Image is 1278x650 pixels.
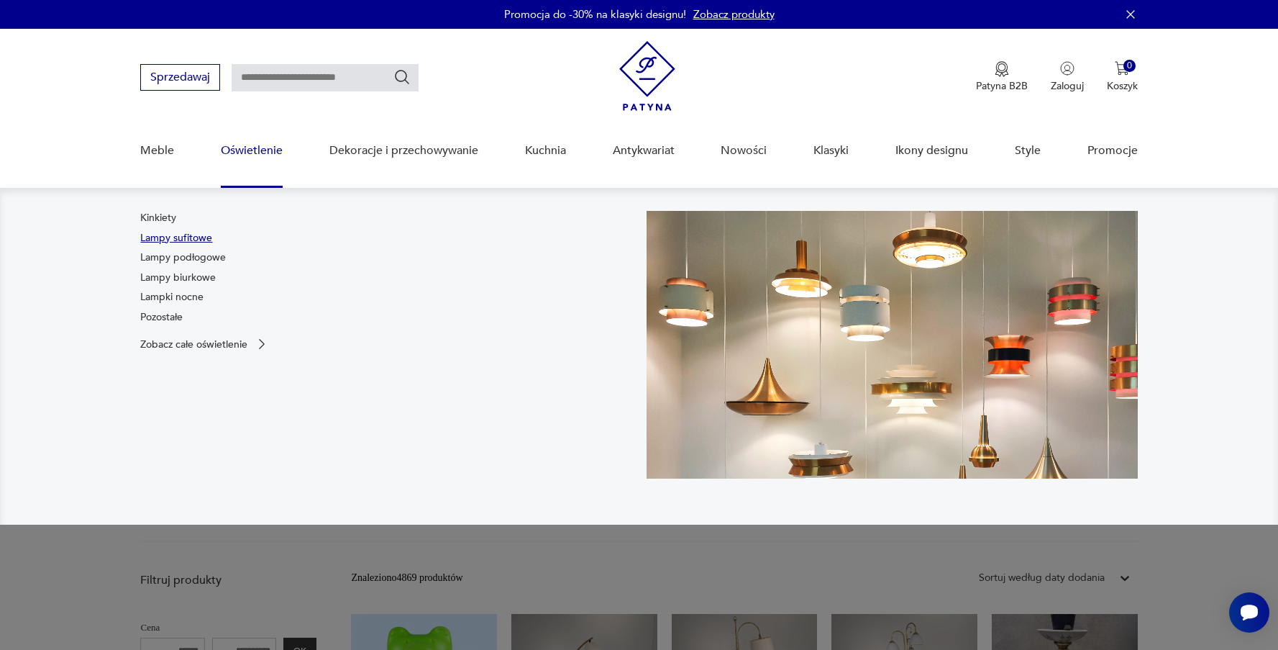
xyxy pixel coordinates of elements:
[693,7,775,22] a: Zobacz produkty
[995,61,1009,77] img: Ikona medalu
[1087,123,1138,179] a: Promocje
[140,231,212,245] a: Lampy sufitowe
[976,79,1028,93] p: Patyna B2B
[721,123,767,179] a: Nowości
[140,64,220,91] button: Sprzedawaj
[813,123,849,179] a: Klasyki
[140,250,226,265] a: Lampy podłogowe
[525,123,566,179] a: Kuchnia
[140,123,174,179] a: Meble
[1229,592,1269,633] iframe: Smartsupp widget button
[1051,61,1084,93] button: Zaloguj
[221,123,283,179] a: Oświetlenie
[1051,79,1084,93] p: Zaloguj
[1015,123,1041,179] a: Style
[895,123,968,179] a: Ikony designu
[140,337,269,351] a: Zobacz całe oświetlenie
[1115,61,1129,76] img: Ikona koszyka
[1107,61,1138,93] button: 0Koszyk
[140,73,220,83] a: Sprzedawaj
[1123,60,1136,72] div: 0
[619,41,675,111] img: Patyna - sklep z meblami i dekoracjami vintage
[976,61,1028,93] button: Patyna B2B
[1060,61,1074,76] img: Ikonka użytkownika
[140,340,247,349] p: Zobacz całe oświetlenie
[329,123,478,179] a: Dekoracje i przechowywanie
[613,123,675,179] a: Antykwariat
[140,211,176,225] a: Kinkiety
[140,310,183,325] a: Pozostałe
[504,7,686,22] p: Promocja do -30% na klasyki designu!
[647,211,1138,479] img: a9d990cd2508053be832d7f2d4ba3cb1.jpg
[140,290,204,304] a: Lampki nocne
[140,271,216,285] a: Lampy biurkowe
[393,68,411,86] button: Szukaj
[1107,79,1138,93] p: Koszyk
[976,61,1028,93] a: Ikona medaluPatyna B2B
